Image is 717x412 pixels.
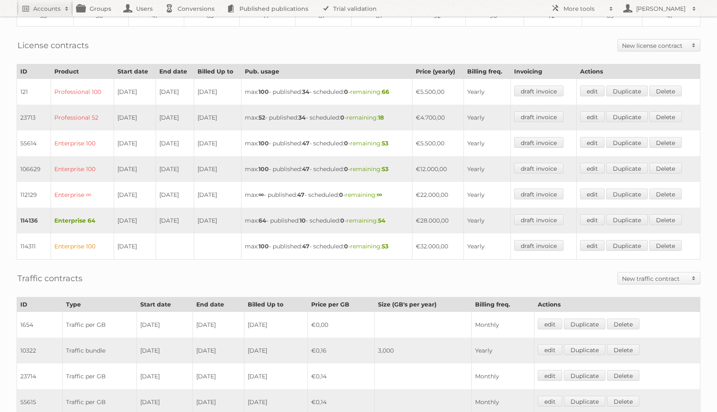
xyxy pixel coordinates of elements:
[241,233,412,260] td: max: - published: - scheduled: -
[580,163,605,174] a: edit
[606,163,648,174] a: Duplicate
[344,140,348,147] strong: 0
[307,312,374,338] td: €0,00
[340,217,344,224] strong: 0
[606,214,648,225] a: Duplicate
[412,156,464,182] td: €12.000,00
[471,312,534,338] td: Monthly
[241,156,412,182] td: max: - published: - scheduled: -
[300,217,306,224] strong: 10
[463,233,510,260] td: Yearly
[564,344,605,355] a: Duplicate
[51,208,114,233] td: Enterprise 64
[345,191,382,199] span: remaining:
[17,272,83,284] h2: Traffic contracts
[193,297,244,312] th: End date
[514,214,563,225] a: draft invoice
[193,338,244,363] td: [DATE]
[114,79,156,105] td: [DATE]
[580,111,605,122] a: edit
[156,64,194,79] th: End date
[193,312,244,338] td: [DATE]
[302,88,310,96] strong: 34
[51,105,114,130] td: Professional 52
[378,114,384,121] strong: 18
[607,344,639,355] a: Delete
[463,64,510,79] th: Billing freq.
[156,156,194,182] td: [DATE]
[62,338,137,363] td: Traffic bundle
[649,189,682,199] a: Delete
[194,182,241,208] td: [DATE]
[307,338,374,363] td: €0,16
[618,272,700,284] a: New traffic contract
[374,338,471,363] td: 3,000
[259,191,264,199] strong: ∞
[62,363,137,389] td: Traffic per GB
[606,86,648,96] a: Duplicate
[514,163,563,174] a: draft invoice
[350,165,388,173] span: remaining:
[382,140,388,147] strong: 53
[194,105,241,130] td: [DATE]
[194,208,241,233] td: [DATE]
[302,140,310,147] strong: 47
[137,297,193,312] th: Start date
[17,338,63,363] td: 10322
[51,182,114,208] td: Enterprise ∞
[156,105,194,130] td: [DATE]
[114,233,156,260] td: [DATE]
[606,137,648,148] a: Duplicate
[510,64,576,79] th: Invoicing
[463,130,510,156] td: Yearly
[564,370,605,381] a: Duplicate
[193,363,244,389] td: [DATE]
[471,363,534,389] td: Monthly
[471,297,534,312] th: Billing freq.
[51,64,114,79] th: Product
[538,344,562,355] a: edit
[374,297,471,312] th: Size (GB's per year)
[17,64,51,79] th: ID
[259,217,266,224] strong: 64
[259,114,265,121] strong: 52
[412,105,464,130] td: €4.700,00
[538,319,562,329] a: edit
[606,240,648,251] a: Duplicate
[412,79,464,105] td: €5.500,00
[194,130,241,156] td: [DATE]
[514,86,563,96] a: draft invoice
[688,39,700,51] span: Toggle
[241,64,412,79] th: Pub. usage
[382,88,389,96] strong: 66
[156,208,194,233] td: [DATE]
[62,312,137,338] td: Traffic per GB
[563,5,605,13] h2: More tools
[606,111,648,122] a: Duplicate
[244,363,307,389] td: [DATE]
[463,182,510,208] td: Yearly
[340,114,344,121] strong: 0
[346,114,384,121] span: remaining:
[33,5,61,13] h2: Accounts
[350,88,389,96] span: remaining:
[378,217,385,224] strong: 54
[350,140,388,147] span: remaining:
[114,130,156,156] td: [DATE]
[463,79,510,105] td: Yearly
[137,338,193,363] td: [DATE]
[17,363,63,389] td: 23714
[377,191,382,199] strong: ∞
[194,64,241,79] th: Billed Up to
[463,208,510,233] td: Yearly
[302,165,310,173] strong: 47
[17,182,51,208] td: 112129
[688,272,700,284] span: Toggle
[114,105,156,130] td: [DATE]
[412,130,464,156] td: €5.500,00
[307,363,374,389] td: €0,14
[17,156,51,182] td: 106629
[297,191,305,199] strong: 47
[241,79,412,105] td: max: - published: - scheduled: -
[649,86,682,96] a: Delete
